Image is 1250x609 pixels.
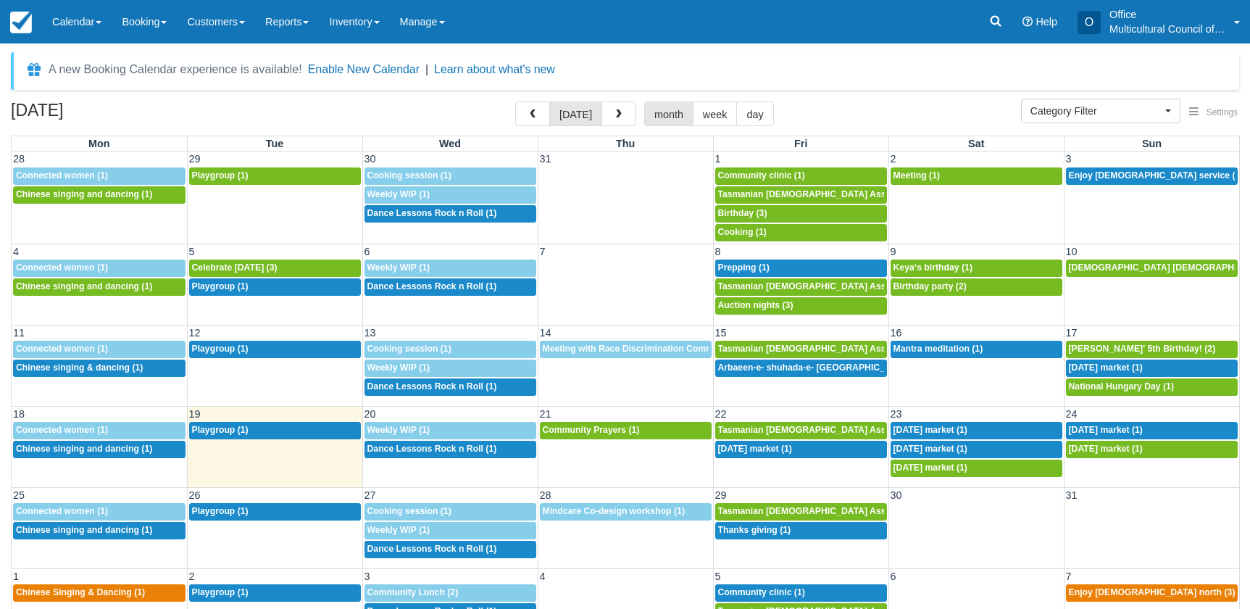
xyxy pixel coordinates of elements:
span: 31 [538,153,553,165]
a: Auction nights (3) [715,297,887,315]
a: [DEMOGRAPHIC_DATA] [DEMOGRAPHIC_DATA] [GEOGRAPHIC_DATA] (1) [1066,260,1238,277]
span: Chinese Singing & Dancing (1) [16,587,145,597]
a: Meeting with Race Discrimination Commissioner (1) [540,341,712,358]
span: Playgroup (1) [192,425,249,435]
span: 25 [12,489,26,501]
span: Tue [266,138,284,149]
a: Community Prayers (1) [540,422,712,439]
span: Cooking session (1) [367,170,451,181]
a: [PERSON_NAME]' 5th Birthday! (2) [1066,341,1238,358]
span: 30 [363,153,378,165]
span: Chinese singing and dancing (1) [16,525,152,535]
span: Weekly WIP (1) [367,362,430,373]
span: 2 [188,571,196,582]
a: Tasmanian [DEMOGRAPHIC_DATA] Association -Weekly Praying (1) [715,278,887,296]
span: Community Prayers (1) [543,425,640,435]
span: Weekly WIP (1) [367,262,430,273]
a: Cooking (1) [715,224,887,241]
span: Community Lunch (2) [367,587,459,597]
a: Playgroup (1) [189,503,361,521]
span: 28 [538,489,553,501]
span: Playgroup (1) [192,170,249,181]
span: 6 [889,571,898,582]
span: Tasmanian [DEMOGRAPHIC_DATA] Association -Weekly Praying (1) [718,281,1004,291]
a: Playgroup (1) [189,167,361,185]
a: Connected women (1) [13,503,186,521]
a: Connected women (1) [13,260,186,277]
a: Enjoy [DEMOGRAPHIC_DATA] north (3) [1066,584,1238,602]
span: Sun [1142,138,1162,149]
span: Connected women (1) [16,506,108,516]
span: Meeting (1) [893,170,941,181]
span: 26 [188,489,202,501]
a: Mindcare Co-design workshop (1) [540,503,712,521]
a: Birthday (3) [715,205,887,223]
a: Chinese Singing & Dancing (1) [13,584,186,602]
span: Celebrate [DATE] (3) [192,262,278,273]
span: Mindcare Co-design workshop (1) [543,506,685,516]
span: Dance Lessons Rock n Roll (1) [367,381,497,391]
span: Settings [1207,107,1238,117]
a: Birthday party (2) [891,278,1062,296]
a: Chinese singing & dancing (1) [13,360,186,377]
button: month [644,101,693,126]
span: Help [1036,16,1057,28]
a: Community Lunch (2) [364,584,536,602]
span: 11 [12,327,26,339]
a: Learn about what's new [434,63,555,75]
a: Weekly WIP (1) [364,260,536,277]
a: Playgroup (1) [189,278,361,296]
span: 12 [188,327,202,339]
span: 1 [12,571,20,582]
span: Tasmanian [DEMOGRAPHIC_DATA] Association -Weekly Praying (1) [718,506,1004,516]
span: Dance Lessons Rock n Roll (1) [367,208,497,218]
span: Chinese singing and dancing (1) [16,189,152,199]
span: Prepping (1) [718,262,770,273]
span: Connected women (1) [16,262,108,273]
span: 6 [363,246,372,257]
span: Thu [616,138,635,149]
span: Playgroup (1) [192,587,249,597]
span: 14 [538,327,553,339]
span: [DATE] market (1) [718,444,792,454]
a: [DATE] market (1) [891,460,1062,477]
span: [DATE] market (1) [1069,362,1143,373]
a: Community clinic (1) [715,167,887,185]
span: 18 [12,408,26,420]
span: Cooking session (1) [367,506,451,516]
a: Tasmanian [DEMOGRAPHIC_DATA] Association -Weekly Praying (1) [715,186,887,204]
span: Mantra meditation (1) [893,344,983,354]
a: Playgroup (1) [189,584,361,602]
span: 23 [889,408,904,420]
a: Connected women (1) [13,167,186,185]
a: Dance Lessons Rock n Roll (1) [364,378,536,396]
span: 29 [714,489,728,501]
span: 3 [363,571,372,582]
a: Playgroup (1) [189,341,361,358]
span: [DATE] market (1) [893,444,967,454]
span: Playgroup (1) [192,281,249,291]
button: week [693,101,738,126]
a: Playgroup (1) [189,422,361,439]
a: Tasmanian [DEMOGRAPHIC_DATA] Association -Weekly Praying (1) [715,422,887,439]
span: Playgroup (1) [192,506,249,516]
span: | [425,63,428,75]
button: Enable New Calendar [308,62,420,77]
a: Weekly WIP (1) [364,522,536,539]
a: Tasmanian [DEMOGRAPHIC_DATA] Association -Weekly Praying (1) [715,503,887,521]
h2: [DATE] [11,101,194,128]
a: Tasmanian [DEMOGRAPHIC_DATA] Association -Weekly Praying (1) [715,341,887,358]
span: 16 [889,327,904,339]
a: National Hungary Day (1) [1066,378,1238,396]
span: Meeting with Race Discrimination Commissioner (1) [543,344,762,354]
a: Chinese singing and dancing (1) [13,441,186,458]
span: Keya‘s birthday (1) [893,262,972,273]
span: 28 [12,153,26,165]
a: [DATE] market (1) [1066,441,1238,458]
span: Birthday party (2) [893,281,967,291]
a: Dance Lessons Rock n Roll (1) [364,541,536,558]
span: Mon [88,138,110,149]
span: [DATE] market (1) [893,463,967,473]
a: Dance Lessons Rock n Roll (1) [364,441,536,458]
div: A new Booking Calendar experience is available! [49,61,302,78]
